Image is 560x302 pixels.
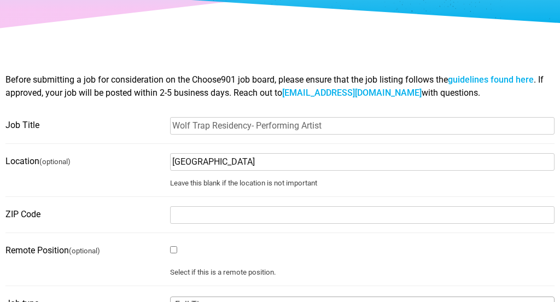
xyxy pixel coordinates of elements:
label: Job Title [5,117,165,134]
a: [EMAIL_ADDRESS][DOMAIN_NAME] [282,88,422,98]
small: Select if this is a remote position. [170,268,555,277]
span: Before submitting a job for consideration on the Choose901 job board, please ensure that the job ... [5,74,544,98]
a: guidelines found here [448,74,534,85]
small: (optional) [69,247,100,255]
input: e.g. “Memphis” [170,153,555,171]
small: (optional) [39,158,71,166]
label: Remote Position [5,242,165,260]
label: Location [5,153,165,171]
small: Leave this blank if the location is not important [170,179,555,188]
label: ZIP Code [5,206,165,223]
